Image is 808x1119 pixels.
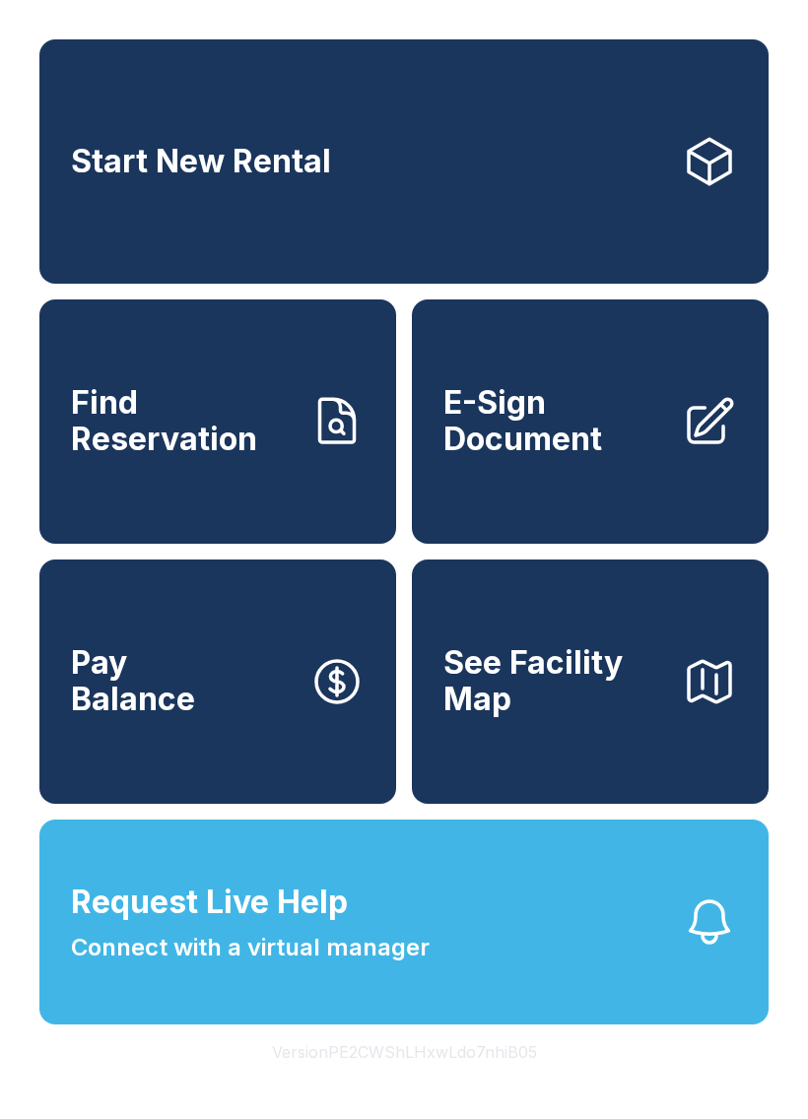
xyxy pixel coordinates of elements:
a: Find Reservation [39,299,396,544]
span: See Facility Map [443,645,666,717]
span: Connect with a virtual manager [71,930,430,965]
a: Start New Rental [39,39,769,284]
button: VersionPE2CWShLHxwLdo7nhiB05 [256,1024,553,1080]
span: Start New Rental [71,144,331,180]
button: See Facility Map [412,559,769,804]
span: Pay Balance [71,645,195,717]
a: E-Sign Document [412,299,769,544]
span: E-Sign Document [443,385,666,457]
button: Request Live HelpConnect with a virtual manager [39,820,769,1024]
span: Find Reservation [71,385,294,457]
span: Request Live Help [71,879,348,926]
a: PayBalance [39,559,396,804]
